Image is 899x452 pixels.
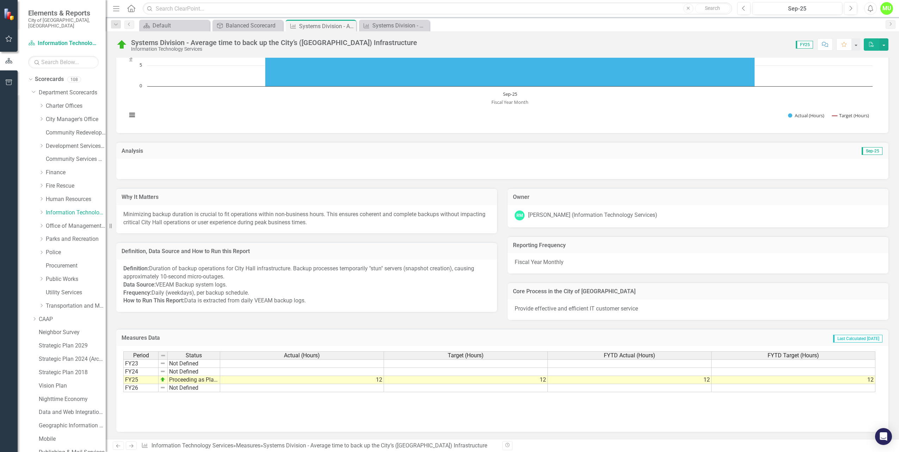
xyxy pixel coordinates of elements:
[39,422,106,430] a: Geographic Information System (GIS)
[122,335,452,341] h3: Measures Data
[4,8,16,20] img: ClearPoint Strategy
[752,2,842,15] button: Sep-25
[265,36,755,86] g: Actual (Hours), series 1 of 2. Bar series with 1 bar.
[796,41,813,49] span: FY25
[214,21,281,30] a: Balanced Scorecard
[168,359,220,368] td: Not Defined
[361,21,428,30] a: Systems Division - Average time required to restore documents from recovery requests (files)
[46,262,106,270] a: Procurement
[284,352,320,359] span: Actual (Hours)
[160,385,166,390] img: 8DAGhfEEPCf229AAAAAElFTkSuQmCC
[186,352,202,359] span: Status
[46,289,106,297] a: Utility Services
[712,376,875,384] td: 12
[160,360,166,366] img: 8DAGhfEEPCf229AAAAAElFTkSuQmCC
[141,442,497,450] div: » »
[139,62,142,68] text: 5
[123,289,151,296] strong: Frequency:
[160,377,166,382] img: zOikAAAAAElFTkSuQmCC
[122,194,492,200] h3: Why It Matters
[168,368,220,376] td: Not Defined
[604,352,655,359] span: FYTD Actual (Hours)
[39,342,106,350] a: Strategic Plan 2029
[46,142,106,150] a: Development Services Department
[768,352,819,359] span: FYTD Target (Hours)
[39,328,106,337] a: Neighbor Survey
[123,297,184,304] strong: How to Run This Report:
[160,369,166,374] img: 8DAGhfEEPCf229AAAAAElFTkSuQmCC
[448,352,484,359] span: Target (Hours)
[513,194,883,200] h3: Owner
[46,235,106,243] a: Parks and Recreation
[122,248,492,255] h3: Definition, Data Source and How to Run this Report
[139,82,142,89] text: 0
[263,442,487,449] div: Systems Division - Average time to back up the City’s ([GEOGRAPHIC_DATA]) Infrastructure
[28,17,99,29] small: City of [GEOGRAPHIC_DATA], [GEOGRAPHIC_DATA]
[46,182,106,190] a: Fire Rescue
[128,49,134,61] text: Hours
[39,315,106,324] a: CAAP
[131,46,417,52] div: Information Technology Services
[788,112,824,119] button: Show Actual (Hours)
[46,102,106,110] a: Charter Offices
[131,39,417,46] div: Systems Division - Average time to back up the City’s ([GEOGRAPHIC_DATA]) Infrastructure
[832,112,869,119] button: Show Target (Hours)
[127,110,137,120] button: View chart menu, Chart
[123,359,159,368] td: FY23
[503,91,517,97] text: Sep-25
[39,355,106,363] a: Strategic Plan 2024 (Archive)
[513,242,883,249] h3: Reporting Frequency
[153,21,208,30] div: Default
[123,368,159,376] td: FY24
[46,169,106,177] a: Finance
[123,265,149,272] strong: Definition:
[160,353,166,358] img: 8DAGhfEEPCf229AAAAAElFTkSuQmCC
[46,209,106,217] a: Information Technology Services
[833,335,882,343] span: Last Calculated [DATE]
[46,302,106,310] a: Transportation and Mobility
[46,155,106,163] a: Community Services Department
[875,428,892,445] div: Open Intercom Messenger
[236,442,260,449] a: Measures
[39,435,106,443] a: Mobile
[35,75,64,83] a: Scorecards
[123,281,156,288] strong: Data Source:
[28,56,99,68] input: Search Below...
[862,147,882,155] span: Sep-25
[67,76,81,82] div: 108
[515,258,881,266] p: Fiscal Year Monthly
[46,129,106,137] a: Community Redevelopment Agency
[46,249,106,257] a: Police
[299,22,354,31] div: Systems Division - Average time to back up the City’s ([GEOGRAPHIC_DATA]) Infrastructure
[265,36,755,86] path: Sep-25, 12. Actual (Hours).
[384,376,548,384] td: 12
[39,89,106,97] a: Department Scorecards
[755,5,840,13] div: Sep-25
[513,288,883,295] h3: Core Process in the City of [GEOGRAPHIC_DATA]
[123,211,490,227] p: Minimizing backup duration is crucial to fit operations within non-business hours. This ensures c...
[705,5,720,11] span: Search
[515,305,638,312] span: Provide effective and efficient IT customer service
[122,148,502,154] h3: Analysis
[133,352,149,359] span: Period
[880,2,893,15] button: MU
[123,20,876,126] svg: Interactive chart
[28,39,99,48] a: Information Technology Services
[220,376,384,384] td: 12
[123,384,159,392] td: FY26
[491,99,528,105] text: Fiscal Year Month
[548,376,712,384] td: 12
[46,222,106,230] a: Office of Management and Budget
[116,39,128,50] img: Proceeding as Planned
[695,4,730,13] button: Search
[46,195,106,203] a: Human Resources
[141,21,208,30] a: Default
[39,369,106,377] a: Strategic Plan 2018
[39,408,106,416] a: Data and Web Integration Services
[123,20,881,126] div: Chart. Highcharts interactive chart.
[39,395,106,403] a: Nighttime Economy
[528,211,657,219] div: [PERSON_NAME] (Information Technology Services)
[372,21,428,30] div: Systems Division - Average time required to restore documents from recovery requests (files)
[515,211,525,220] div: RM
